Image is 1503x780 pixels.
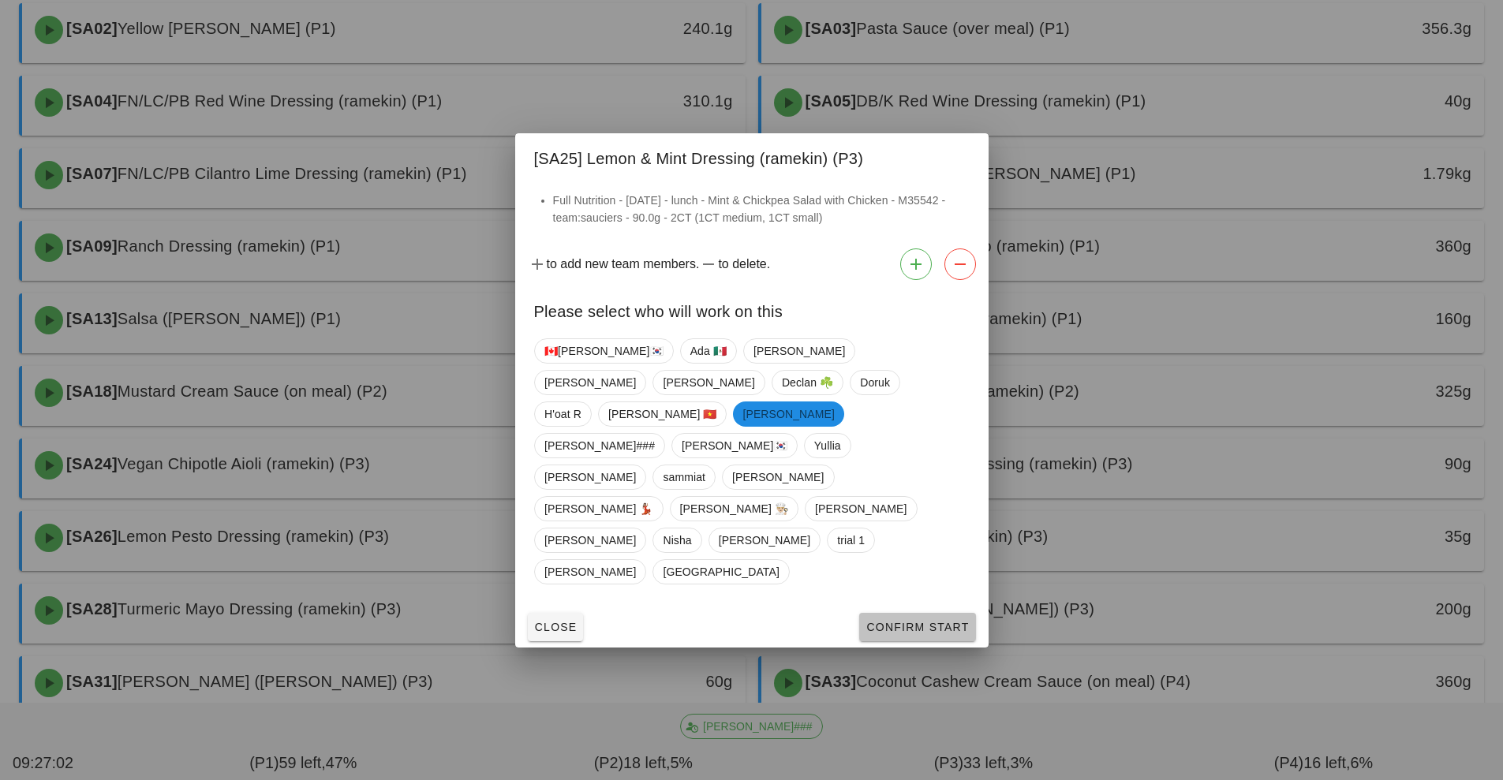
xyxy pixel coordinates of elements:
span: [PERSON_NAME] [544,465,636,489]
span: [PERSON_NAME] [732,465,824,489]
span: [PERSON_NAME]🇰🇷 [682,434,787,457]
span: trial 1 [837,528,865,552]
div: [SA25] Lemon & Mint Dressing (ramekin) (P3) [515,133,989,179]
span: [PERSON_NAME] [544,528,636,552]
span: [PERSON_NAME] [544,371,636,394]
span: [PERSON_NAME] [742,401,834,427]
span: 🇨🇦[PERSON_NAME]🇰🇷 [544,339,664,363]
span: H'oat R [544,402,581,426]
span: [PERSON_NAME]### [544,434,655,457]
span: [PERSON_NAME] [753,339,844,363]
button: Confirm Start [859,613,975,641]
div: to add new team members. to delete. [515,242,989,286]
span: [PERSON_NAME] [663,371,754,394]
span: Doruk [860,371,890,394]
span: Ada 🇲🇽 [690,339,726,363]
span: [GEOGRAPHIC_DATA] [663,560,779,584]
span: [PERSON_NAME] [815,497,907,521]
div: Please select who will work on this [515,286,989,332]
span: [PERSON_NAME] 💃🏽 [544,497,653,521]
span: Nisha [663,528,691,552]
span: Close [534,621,578,633]
span: [PERSON_NAME] 🇻🇳 [608,402,716,426]
li: Full Nutrition - [DATE] - lunch - Mint & Chickpea Salad with Chicken - M35542 - team:sauciers - 9... [553,192,970,226]
span: [PERSON_NAME] 👨🏼‍🍳 [679,497,788,521]
span: [PERSON_NAME] [718,528,809,552]
button: Close [528,613,584,641]
span: Confirm Start [866,621,969,633]
span: sammiat [663,465,705,489]
span: Yullia [813,434,840,457]
span: Declan ☘️ [781,371,832,394]
span: [PERSON_NAME] [544,560,636,584]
